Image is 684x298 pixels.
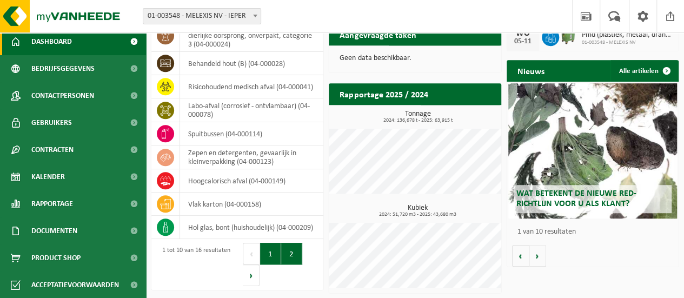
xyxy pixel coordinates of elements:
[31,136,74,163] span: Contracten
[610,60,678,82] a: Alle artikelen
[31,28,72,55] span: Dashboard
[180,193,323,216] td: vlak karton (04-000158)
[180,216,323,239] td: hol glas, bont (huishoudelijk) (04-000209)
[157,242,230,287] div: 1 tot 10 van 16 resultaten
[180,75,323,98] td: risicohoudend medisch afval (04-000041)
[582,39,673,46] span: 01-003548 - MELEXIS NV
[281,243,302,264] button: 2
[243,243,260,264] button: Previous
[31,244,81,271] span: Product Shop
[31,163,65,190] span: Kalender
[340,55,490,62] p: Geen data beschikbaar.
[512,29,534,38] div: WO
[517,228,673,236] p: 1 van 10 resultaten
[31,109,72,136] span: Gebruikers
[334,204,501,217] h3: Kubiek
[180,145,323,169] td: zepen en detergenten, gevaarlijk in kleinverpakking (04-000123)
[329,83,439,104] h2: Rapportage 2025 / 2024
[31,190,73,217] span: Rapportage
[31,82,94,109] span: Contactpersonen
[143,8,261,24] span: 01-003548 - MELEXIS NV - IEPER
[180,169,323,193] td: hoogcalorisch afval (04-000149)
[507,60,555,81] h2: Nieuws
[516,189,636,208] span: Wat betekent de nieuwe RED-richtlijn voor u als klant?
[180,52,323,75] td: behandeld hout (B) (04-000028)
[180,98,323,122] td: labo-afval (corrosief - ontvlambaar) (04-000078)
[143,9,261,24] span: 01-003548 - MELEXIS NV - IEPER
[180,122,323,145] td: spuitbussen (04-000114)
[512,38,534,45] div: 05-11
[329,24,427,45] h2: Aangevraagde taken
[31,217,77,244] span: Documenten
[31,55,95,82] span: Bedrijfsgegevens
[243,264,260,286] button: Next
[512,245,529,267] button: Vorige
[334,212,501,217] span: 2024: 51,720 m3 - 2025: 43,680 m3
[180,19,323,52] td: voedingsafval, bevat producten van dierlijke oorsprong, onverpakt, categorie 3 (04-000024)
[260,243,281,264] button: 1
[421,104,500,126] a: Bekijk rapportage
[508,83,677,218] a: Wat betekent de nieuwe RED-richtlijn voor u als klant?
[582,31,673,39] span: Pmd (plastiek, metaal, drankkartons) (bedrijven)
[334,110,501,123] h3: Tonnage
[559,27,577,45] img: WB-1100-HPE-GN-50
[334,118,501,123] span: 2024: 136,678 t - 2025: 63,915 t
[529,245,546,267] button: Volgende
